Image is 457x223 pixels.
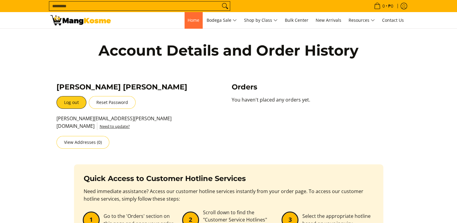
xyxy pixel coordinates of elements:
[56,82,196,92] h3: [PERSON_NAME] [PERSON_NAME]
[188,17,199,23] span: Home
[204,12,240,28] a: Bodega Sale
[50,15,111,25] img: Account | Mang Kosme
[382,17,404,23] span: Contact Us
[207,17,237,24] span: Bodega Sale
[316,17,341,23] span: New Arrivals
[56,115,196,136] p: [PERSON_NAME][EMAIL_ADDRESS][PERSON_NAME][DOMAIN_NAME]
[381,4,386,8] span: 0
[346,12,378,28] a: Resources
[56,96,86,109] a: Log out
[56,136,109,149] a: View Addresses (0)
[220,2,230,11] button: Search
[244,17,278,24] span: Shop by Class
[282,12,311,28] a: Bulk Center
[84,174,374,183] h2: Quick Access to Customer Hotline Services
[313,12,344,28] a: New Arrivals
[84,188,374,209] p: Need immediate assistance? Access our customer hotline services instantly from your order page. T...
[185,12,202,28] a: Home
[232,82,401,92] h3: Orders
[379,12,407,28] a: Contact Us
[349,17,375,24] span: Resources
[89,96,136,109] button: Reset Password
[96,41,362,60] h1: Account Details and Order History
[232,96,401,110] p: You haven't placed any orders yet.
[387,4,394,8] span: ₱0
[241,12,281,28] a: Shop by Class
[117,12,407,28] nav: Main Menu
[285,17,308,23] span: Bulk Center
[100,124,130,129] a: Need to update?
[372,3,395,9] span: •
